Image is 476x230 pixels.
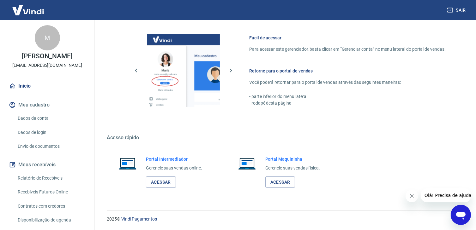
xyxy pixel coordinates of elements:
p: - parte inferior do menu lateral [249,93,446,100]
img: Vindi [8,0,49,20]
span: Olá! Precisa de ajuda? [4,4,53,9]
p: 2025 © [107,216,461,222]
h6: Retorne para o portal de vendas [249,68,446,74]
img: Imagem de um notebook aberto [234,156,260,171]
a: Início [8,79,87,93]
button: Meus recebíveis [8,158,87,172]
p: Para acessar este gerenciador, basta clicar em “Gerenciar conta” no menu lateral do portal de ven... [249,46,446,53]
a: Vindi Pagamentos [121,216,157,221]
button: Sair [446,4,468,16]
p: [EMAIL_ADDRESS][DOMAIN_NAME] [12,62,82,69]
a: Dados de login [15,126,87,139]
button: Meu cadastro [8,98,87,112]
img: Imagem de um notebook aberto [114,156,141,171]
img: Imagem da dashboard mostrando o botão de gerenciar conta na sidebar no lado esquerdo [147,34,220,107]
a: Acessar [146,176,176,188]
p: Gerencie suas vendas online. [146,165,202,171]
a: Recebíveis Futuros Online [15,186,87,198]
a: Dados da conta [15,112,87,125]
p: - rodapé desta página [249,100,446,106]
a: Contratos com credores [15,200,87,213]
a: Acessar [265,176,295,188]
a: Relatório de Recebíveis [15,172,87,185]
p: Você poderá retornar para o portal de vendas através das seguintes maneiras: [249,79,446,86]
iframe: Botão para abrir a janela de mensagens [451,205,471,225]
h6: Fácil de acessar [249,35,446,41]
a: Envio de documentos [15,140,87,153]
h6: Portal Intermediador [146,156,202,162]
h6: Portal Maquininha [265,156,320,162]
p: Gerencie suas vendas física. [265,165,320,171]
div: M [35,25,60,50]
iframe: Fechar mensagem [406,190,418,202]
a: Disponibilização de agenda [15,214,87,227]
iframe: Mensagem da empresa [421,188,471,202]
h5: Acesso rápido [107,135,461,141]
p: [PERSON_NAME] [22,53,72,60]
